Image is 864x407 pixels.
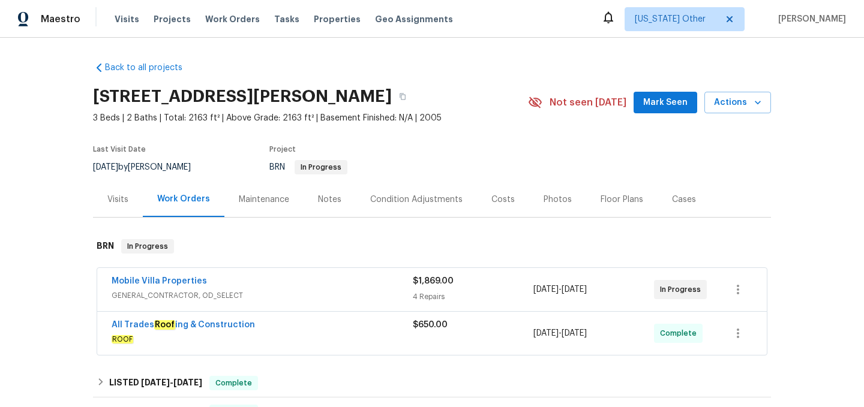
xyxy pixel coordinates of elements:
div: BRN In Progress [93,227,771,266]
span: Maestro [41,13,80,25]
span: $1,869.00 [413,277,454,285]
span: [DATE] [562,285,587,294]
span: 3 Beds | 2 Baths | Total: 2163 ft² | Above Grade: 2163 ft² | Basement Finished: N/A | 2005 [93,112,528,124]
a: Back to all projects [93,62,208,74]
em: Roof [154,320,175,330]
span: In Progress [660,284,706,296]
span: [DATE] [533,285,559,294]
span: [DATE] [562,329,587,337]
div: LISTED [DATE]-[DATE]Complete [93,369,771,397]
span: [PERSON_NAME] [773,13,846,25]
div: Cases [672,194,696,206]
button: Actions [704,92,771,114]
span: Projects [154,13,191,25]
button: Mark Seen [634,92,697,114]
a: All TradesRoofing & Construction [112,320,255,330]
span: GENERAL_CONTRACTOR, OD_SELECT [112,290,413,302]
span: Complete [660,327,701,339]
span: Project [269,146,296,153]
div: Costs [491,194,515,206]
span: Work Orders [205,13,260,25]
h6: BRN [97,239,114,254]
a: Mobile Villa Properties [112,277,207,285]
span: Tasks [274,15,299,23]
span: Not seen [DATE] [550,97,626,108]
div: Maintenance [239,194,289,206]
div: Floor Plans [601,194,643,206]
span: - [533,327,587,339]
span: $650.00 [413,321,448,329]
div: 4 Repairs [413,291,533,303]
span: Last Visit Date [93,146,146,153]
span: Properties [314,13,361,25]
span: Complete [211,377,257,389]
span: [DATE] [93,163,118,171]
span: - [141,378,202,387]
div: Visits [107,194,128,206]
span: Actions [714,95,761,110]
span: In Progress [296,164,346,171]
h2: [STREET_ADDRESS][PERSON_NAME] [93,91,392,102]
div: Condition Adjustments [370,194,463,206]
div: Notes [318,194,341,206]
span: [US_STATE] Other [635,13,717,25]
span: Visits [115,13,139,25]
div: Work Orders [157,193,210,205]
span: Geo Assignments [375,13,453,25]
span: BRN [269,163,347,171]
div: by [PERSON_NAME] [93,160,205,174]
button: Copy Address [392,86,413,107]
span: [DATE] [141,378,170,387]
em: ROOF [112,335,133,343]
span: Mark Seen [643,95,688,110]
span: [DATE] [533,329,559,337]
span: In Progress [122,240,173,252]
h6: LISTED [109,376,202,390]
span: [DATE] [173,378,202,387]
span: - [533,284,587,296]
div: Photos [544,194,572,206]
